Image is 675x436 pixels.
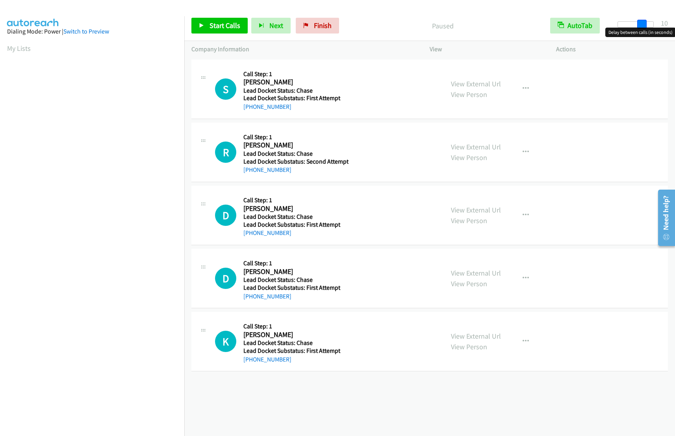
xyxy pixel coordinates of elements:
a: View Person [451,342,487,351]
h1: S [215,78,236,100]
div: The call is yet to be attempted [215,268,236,289]
a: View External Url [451,79,501,88]
h5: Call Step: 1 [243,259,346,267]
a: [PHONE_NUMBER] [243,166,291,173]
a: View Person [451,90,487,99]
div: The call is yet to be attempted [215,205,236,226]
a: View External Url [451,332,501,341]
div: The call is yet to be attempted [215,78,236,100]
a: View Person [451,279,487,288]
h5: Lead Docket Substatus: Second Attempt [243,158,349,166]
a: View Person [451,153,487,162]
iframe: Resource Center [652,186,675,249]
h5: Lead Docket Substatus: First Attempt [243,221,346,229]
a: [PHONE_NUMBER] [243,229,291,237]
a: Finish [296,18,339,34]
a: Start Calls [191,18,248,34]
h5: Lead Docket Status: Chase [243,276,346,284]
button: AutoTab [550,18,600,34]
a: [PHONE_NUMBER] [243,293,291,300]
p: View [430,45,542,54]
h5: Call Step: 1 [243,322,346,330]
div: The call is yet to be attempted [215,142,236,163]
h1: D [215,268,236,289]
h2: [PERSON_NAME] [243,267,346,276]
a: [PHONE_NUMBER] [243,356,291,363]
h1: K [215,331,236,352]
div: The call is yet to be attempted [215,331,236,352]
h5: Lead Docket Substatus: First Attempt [243,94,346,102]
h2: [PERSON_NAME] [243,204,346,213]
div: Dialing Mode: Power | [7,27,177,36]
a: View External Url [451,142,501,151]
a: Switch to Preview [63,28,109,35]
p: Actions [556,45,668,54]
iframe: Dialpad [7,61,184,435]
h5: Lead Docket Status: Chase [243,213,346,221]
h5: Lead Docket Substatus: First Attempt [243,347,346,355]
span: Finish [314,21,332,30]
h5: Lead Docket Status: Chase [243,150,349,158]
h5: Call Step: 1 [243,133,349,141]
h5: Call Step: 1 [243,196,346,204]
a: My Lists [7,44,31,53]
h2: [PERSON_NAME] [243,141,346,150]
a: View External Url [451,268,501,278]
a: [PHONE_NUMBER] [243,103,291,110]
h5: Call Step: 1 [243,70,346,78]
h1: R [215,142,236,163]
div: 10 [661,18,668,28]
p: Paused [350,20,536,31]
h5: Lead Docket Status: Chase [243,339,346,347]
h1: D [215,205,236,226]
span: Next [269,21,283,30]
h2: [PERSON_NAME] [243,78,346,87]
h2: [PERSON_NAME] [243,330,346,339]
a: View External Url [451,205,501,214]
h5: Lead Docket Status: Chase [243,87,346,95]
p: Company Information [191,45,415,54]
h5: Lead Docket Substatus: First Attempt [243,284,346,292]
a: View Person [451,216,487,225]
button: Next [251,18,291,34]
span: Start Calls [210,21,240,30]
